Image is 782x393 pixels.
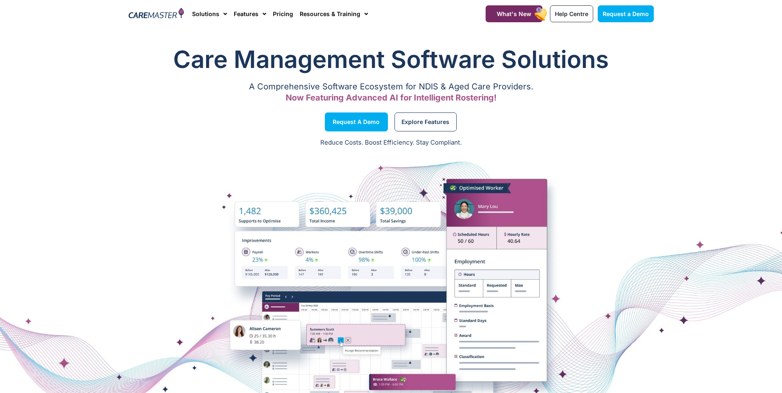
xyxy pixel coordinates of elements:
p: A Comprehensive Software Ecosystem for NDIS & Aged Care Providers. [129,84,654,89]
a: Explore Features [395,112,457,131]
a: Help Centre [550,5,593,22]
a: Request a Demo [325,112,388,131]
a: Request a Demo [598,5,654,22]
span: Now Featuring Advanced AI for Intelligent Rostering! [286,93,497,103]
a: What's New [486,5,542,22]
img: CareMaster Logo [129,8,184,20]
span: Explore Features [402,120,449,124]
span: Request a Demo [603,10,649,17]
p: Reduce Costs. Boost Efficiency. Stay Compliant. [5,138,777,147]
span: Request a Demo [333,120,380,124]
span: Help Centre [555,10,588,17]
span: What's New [497,10,531,17]
h1: Care Management Software Solutions [129,43,654,76]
